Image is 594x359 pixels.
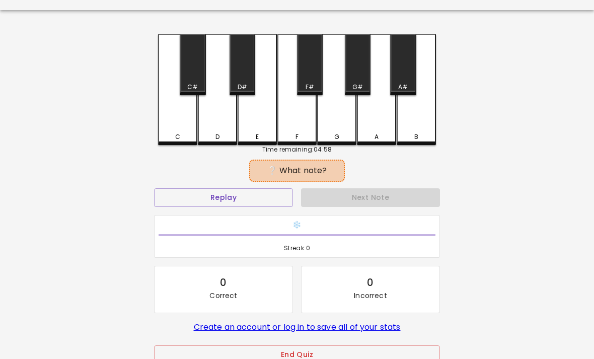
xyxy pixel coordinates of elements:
[334,132,339,141] div: G
[209,291,237,301] p: Correct
[367,274,374,291] div: 0
[295,132,299,141] div: F
[352,83,363,92] div: G#
[375,132,379,141] div: A
[194,321,401,333] a: Create an account or log in to save all of your stats
[175,132,180,141] div: C
[256,132,259,141] div: E
[215,132,219,141] div: D
[220,274,227,291] div: 0
[154,188,293,207] button: Replay
[159,243,435,253] span: Streak: 0
[159,220,435,231] h6: ❄️
[187,83,198,92] div: C#
[414,132,418,141] div: B
[306,83,314,92] div: F#
[254,165,339,177] div: ❔ What note?
[398,83,408,92] div: A#
[238,83,247,92] div: D#
[158,145,436,154] div: Time remaining: 04:58
[354,291,387,301] p: Incorrect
